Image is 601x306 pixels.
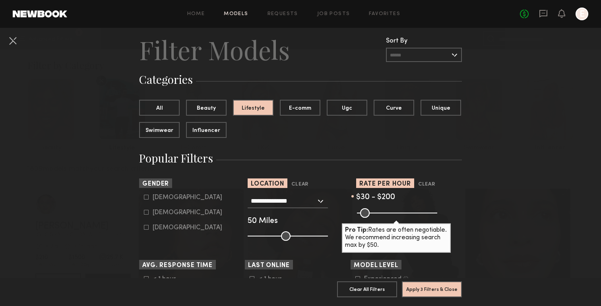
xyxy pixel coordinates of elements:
[280,100,320,116] button: E-comm
[248,218,353,225] div: 50 Miles
[421,100,461,116] button: Unique
[576,8,588,20] a: E
[142,263,213,269] span: Avg. Response Time
[153,225,222,230] div: [DEMOGRAPHIC_DATA]
[251,181,284,187] span: Location
[233,100,273,116] button: Lifestyle
[356,194,395,201] span: $30 - $200
[369,12,400,17] a: Favorites
[139,100,180,116] button: All
[402,281,462,297] button: Apply 3 Filters & Close
[342,223,451,253] div: Rates are often negotiable. We recommend increasing search max by $50.
[359,181,411,187] span: Rate per Hour
[139,72,462,87] h3: Categories
[317,12,350,17] a: Job Posts
[186,122,227,138] button: Influencer
[139,34,290,66] h2: Filter Models
[327,100,367,116] button: Ugc
[142,181,169,187] span: Gender
[268,12,298,17] a: Requests
[258,277,289,281] div: < 1 hour
[354,263,398,269] span: Model Level
[248,263,290,269] span: Last Online
[187,12,205,17] a: Home
[418,180,435,189] button: Clear
[153,210,222,215] div: [DEMOGRAPHIC_DATA]
[345,227,368,233] b: Pro Tip:
[224,12,248,17] a: Models
[139,122,180,138] button: Swimwear
[186,100,227,116] button: Beauty
[374,100,414,116] button: Curve
[6,34,19,48] common-close-button: Cancel
[386,38,462,45] div: Sort By
[364,277,401,281] div: Experienced
[139,151,462,166] h3: Popular Filters
[153,195,222,200] div: [DEMOGRAPHIC_DATA]
[6,34,19,47] button: Cancel
[291,180,308,189] button: Clear
[153,277,184,281] div: < 1 hour
[337,281,397,297] button: Clear All Filters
